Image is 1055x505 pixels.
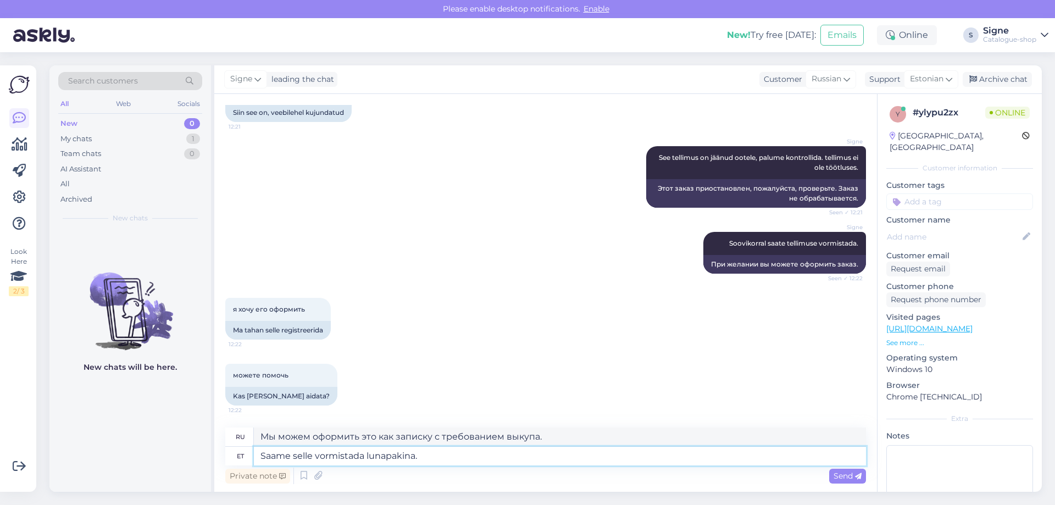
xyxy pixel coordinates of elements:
p: Chrome [TECHNICAL_ID] [886,391,1033,403]
div: leading the chat [267,74,334,85]
div: My chats [60,134,92,145]
textarea: Saame selle vormistada lunapakina. [254,447,866,465]
div: et [237,447,244,465]
p: See more ... [886,338,1033,348]
div: Team chats [60,148,101,159]
button: Emails [820,25,864,46]
a: [URL][DOMAIN_NAME] [886,324,973,334]
div: Socials [175,97,202,111]
b: New! [727,30,751,40]
span: New chats [113,213,148,223]
span: 12:21 [229,123,270,131]
div: Signe [983,26,1036,35]
p: Notes [886,430,1033,442]
div: Siin see on, veebilehel kujundatud [225,103,352,122]
img: No chats [49,253,211,352]
span: Send [834,471,862,481]
div: Ma tahan selle registreerida [225,321,331,340]
img: Askly Logo [9,74,30,95]
textarea: Мы можем оформить это как записку с требованием выкупа. [254,428,866,446]
p: Customer phone [886,281,1033,292]
span: 12:22 [229,406,270,414]
div: Kas [PERSON_NAME] aidata? [225,387,337,406]
div: ru [236,428,245,446]
p: Visited pages [886,312,1033,323]
p: Browser [886,380,1033,391]
span: Seen ✓ 12:22 [821,274,863,282]
div: Support [865,74,901,85]
p: Customer email [886,250,1033,262]
span: Signe [230,73,252,85]
input: Add name [887,231,1020,243]
div: При желании вы можете оформить заказ. [703,255,866,274]
div: Customer [759,74,802,85]
span: See tellimus on jäänud ootele, palume kontrollida. tellimus ei ole töötluses. [659,153,860,171]
div: Customer information [886,163,1033,173]
div: S [963,27,979,43]
span: Online [985,107,1030,119]
div: 2 / 3 [9,286,29,296]
p: Customer name [886,214,1033,226]
span: Search customers [68,75,138,87]
div: Extra [886,414,1033,424]
div: Archive chat [963,72,1032,87]
div: 0 [184,148,200,159]
span: 12:22 [229,340,270,348]
div: Archived [60,194,92,205]
span: Estonian [910,73,943,85]
a: SigneCatalogue-shop [983,26,1048,44]
div: Look Here [9,247,29,296]
div: New [60,118,77,129]
div: 0 [184,118,200,129]
div: # ylypu2zx [913,106,985,119]
div: Online [877,25,937,45]
div: Request phone number [886,292,986,307]
div: Private note [225,469,290,484]
span: Signe [821,223,863,231]
span: Seen ✓ 12:21 [821,208,863,217]
div: 1 [186,134,200,145]
p: Customer tags [886,180,1033,191]
p: Operating system [886,352,1033,364]
div: Web [114,97,133,111]
span: я хочу его оформить [233,305,305,313]
div: [GEOGRAPHIC_DATA], [GEOGRAPHIC_DATA] [890,130,1022,153]
span: y [896,110,900,118]
div: Catalogue-shop [983,35,1036,44]
div: Этот заказ приостановлен, пожалуйста, проверьте. Заказ не обрабатывается. [646,179,866,208]
p: Windows 10 [886,364,1033,375]
div: All [58,97,71,111]
span: можете помочь [233,371,288,379]
div: All [60,179,70,190]
span: Russian [812,73,841,85]
div: Try free [DATE]: [727,29,816,42]
div: Request email [886,262,950,276]
div: AI Assistant [60,164,101,175]
span: Soovikorral saate tellimuse vormistada. [729,239,858,247]
input: Add a tag [886,193,1033,210]
span: Enable [580,4,613,14]
p: New chats will be here. [84,362,177,373]
span: Signe [821,137,863,146]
